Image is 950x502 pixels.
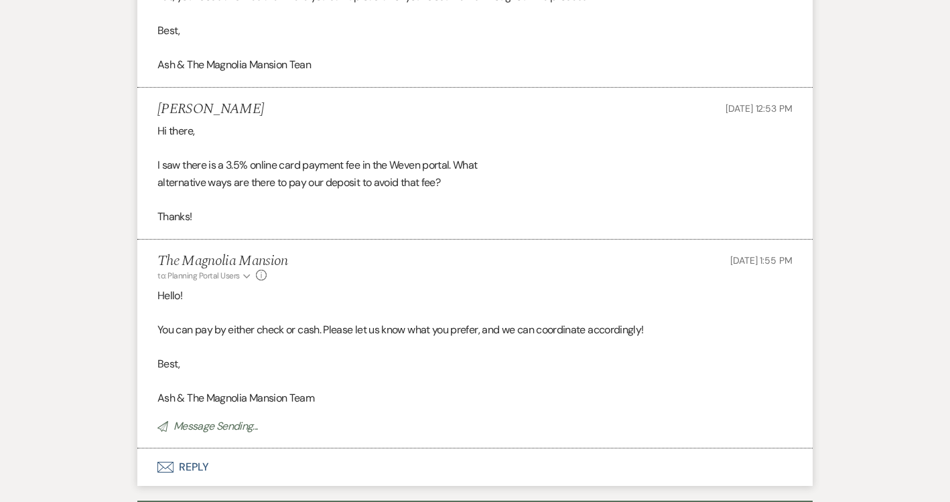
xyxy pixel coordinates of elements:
h5: The Magnolia Mansion [157,253,288,270]
span: to: Planning Portal Users [157,270,240,281]
button: Reply [137,448,813,486]
p: Message Sending... [157,418,793,435]
p: Hello! [157,287,793,305]
h5: [PERSON_NAME] [157,101,264,118]
p: Best, [157,355,793,373]
button: to: Planning Portal Users [157,270,253,282]
p: Ash & The Magnolia Mansion Team [157,390,793,407]
p: Ash & The Magnolia Mansion Tean [157,56,793,74]
span: [DATE] 12:53 PM [726,102,793,114]
p: Best, [157,22,793,39]
div: Hi there, I saw there is a 3.5% online card payment fee in the Weven portal. What alternative way... [157,122,793,226]
span: [DATE] 1:55 PM [730,254,793,266]
p: You can pay by either check or cash. Please let us know what you prefer, and we can coordinate ac... [157,321,793,339]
